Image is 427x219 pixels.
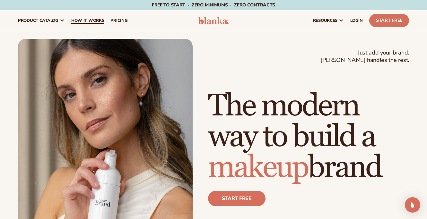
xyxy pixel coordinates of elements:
[15,10,68,31] a: product catalog
[152,2,275,8] span: Free to start · ZERO minimums · ZERO contracts
[369,14,409,27] a: Start Free
[208,91,409,183] h1: The modern way to build a brand
[71,18,104,23] span: How It Works
[68,10,108,31] a: How It Works
[110,18,127,23] span: pricing
[405,197,420,213] div: Open Intercom Messenger
[350,18,363,23] span: LOGIN
[313,18,337,23] span: resources
[208,149,308,186] span: makeup
[310,10,347,31] a: resources
[208,191,266,206] a: Start free
[320,49,409,64] span: Just add your brand. [PERSON_NAME] handles the rest.
[347,10,366,31] a: LOGIN
[198,17,229,24] img: logo
[18,18,58,23] span: product catalog
[107,10,131,31] a: pricing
